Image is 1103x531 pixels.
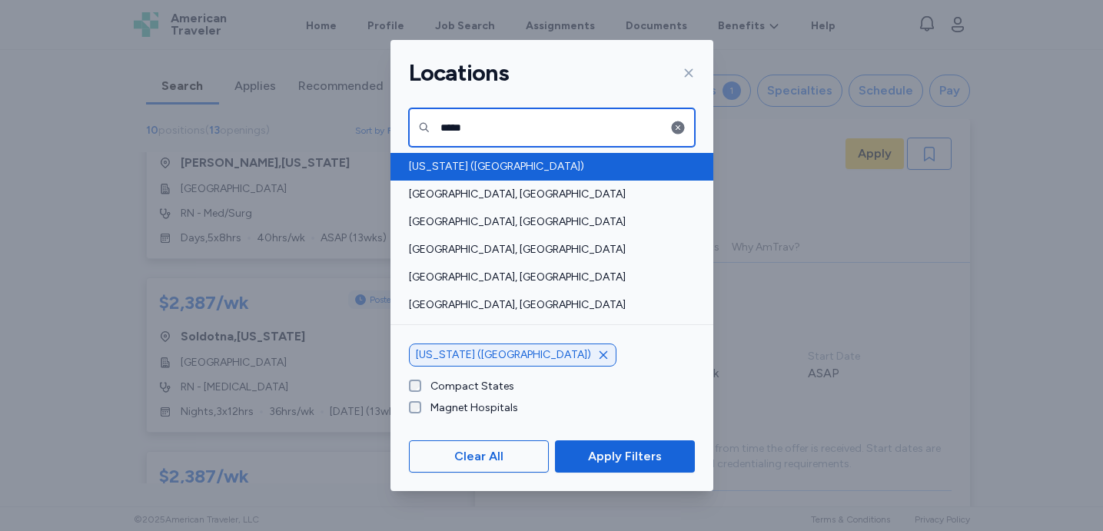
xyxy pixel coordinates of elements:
button: Apply Filters [555,440,694,473]
span: [US_STATE] ([GEOGRAPHIC_DATA]) [416,347,591,363]
h1: Locations [409,58,509,88]
span: [GEOGRAPHIC_DATA], [GEOGRAPHIC_DATA] [409,270,686,285]
span: [GEOGRAPHIC_DATA], [GEOGRAPHIC_DATA] [409,242,686,257]
span: [GEOGRAPHIC_DATA], [GEOGRAPHIC_DATA] [409,297,686,313]
span: Apply Filters [588,447,662,466]
label: Compact States [421,379,514,394]
span: [GEOGRAPHIC_DATA], [GEOGRAPHIC_DATA] [409,214,686,230]
button: Clear All [409,440,550,473]
label: Magnet Hospitals [421,400,518,416]
span: Clear All [454,447,503,466]
span: [US_STATE] ([GEOGRAPHIC_DATA]) [409,159,686,174]
span: [GEOGRAPHIC_DATA], [GEOGRAPHIC_DATA] [409,187,686,202]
